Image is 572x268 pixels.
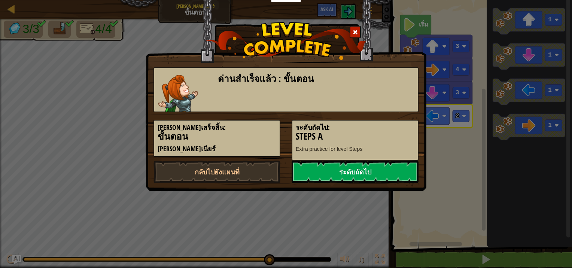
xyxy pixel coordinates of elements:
[292,161,419,183] a: ระดับถัดไป
[218,74,414,84] h3: ด่านสำเร็จแล้ว : ขั้นตอน
[158,131,276,141] h3: ขั้นตอน
[158,75,198,112] img: captain.png
[206,22,366,60] img: level_complete.png
[158,145,276,153] h5: [PERSON_NAME]เนียร์
[296,131,414,141] h3: Steps A
[296,124,414,131] h5: ระดับถัดไป:
[153,161,280,183] a: กลับไปยังแผนที่
[158,124,276,131] h5: [PERSON_NAME]เสร็จสิ้น:
[296,145,414,153] p: Extra practice for level Steps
